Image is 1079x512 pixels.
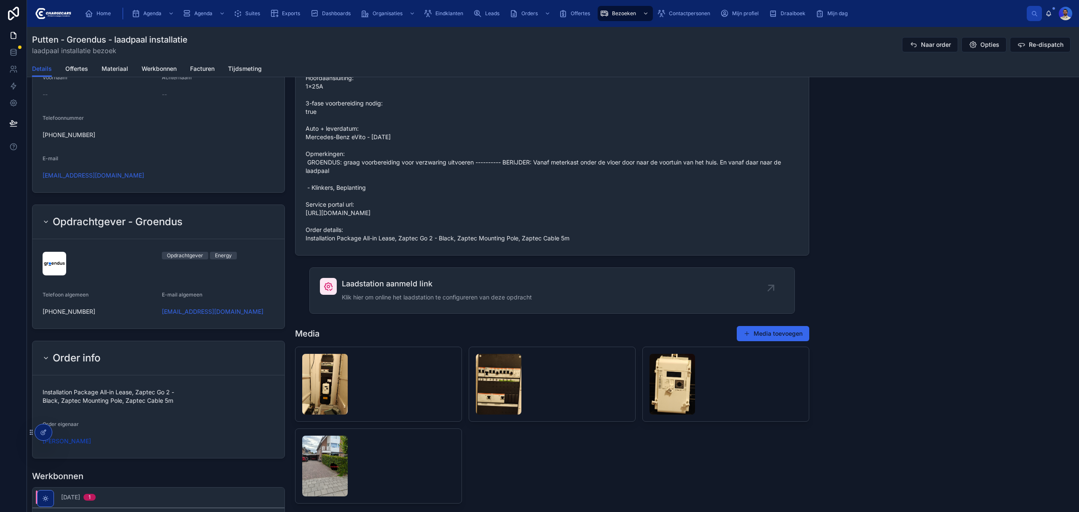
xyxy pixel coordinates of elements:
span: Draaiboek [781,10,805,17]
span: Achternaam [162,74,192,81]
a: Home [82,6,117,21]
span: Organisaties [373,10,403,17]
div: Opdrachtgever [167,252,203,259]
button: Media toevoegen [737,326,809,341]
span: Naar order [921,40,951,49]
button: Re-dispatch [1010,37,1071,52]
a: Organisaties [358,6,419,21]
span: E-mail algemeen [162,291,202,298]
h1: Werkbonnen [32,470,83,482]
span: Tijdsmeting [228,65,262,73]
img: srthsrythsrthrsythsrt.png [43,252,66,275]
a: Offertes [65,61,88,78]
span: [PHONE_NUMBER] [43,307,155,316]
span: Mijn profiel [732,10,759,17]
span: -- [162,90,167,99]
a: Exports [268,6,306,21]
span: Home [97,10,111,17]
a: Facturen [190,61,215,78]
span: Re-dispatch [1029,40,1063,49]
a: Orders [507,6,555,21]
span: Order eigenaar [43,421,79,427]
span: Mijn dag [827,10,848,17]
a: Suites [231,6,266,21]
span: Leads [485,10,499,17]
div: Energy [215,252,232,259]
span: Bezoeken [612,10,636,17]
a: Bezoeken [598,6,653,21]
a: Agenda [180,6,229,21]
a: Mijn profiel [718,6,765,21]
span: Telefoonnummer [43,115,84,121]
a: [EMAIL_ADDRESS][DOMAIN_NAME] [43,171,144,180]
span: Agenda [143,10,161,17]
span: Agenda [194,10,212,17]
span: Offertes [65,65,88,73]
span: Klik hier om online het laadstation te configureren van deze opdracht [342,293,532,302]
button: Opties [961,37,1007,52]
a: Offertes [556,6,596,21]
span: Telefoon algemeen [43,291,89,298]
a: [EMAIL_ADDRESS][DOMAIN_NAME] [162,307,263,316]
img: OVERVIEW_GROUPBOX.jpg [476,354,521,415]
img: CHARGEPOINT_PLACING.jpg [302,436,348,496]
img: OVERVIEW_FUSEBOX.jpg [302,354,348,415]
a: Details [32,61,52,77]
span: [DATE] [61,493,80,501]
h2: Opdrachtgever - Groendus [53,215,183,229]
span: Facturen [190,65,215,73]
a: Materiaal [102,61,128,78]
span: Contactpersonen [669,10,710,17]
span: Eindklanten [435,10,463,17]
a: [PERSON_NAME] [43,437,91,445]
a: Mijn dag [813,6,854,21]
span: Voornaam [43,74,67,81]
span: Exports [282,10,300,17]
span: Suites [245,10,260,17]
img: App logo [34,7,71,20]
a: Dashboards [308,6,357,21]
a: Eindklanten [421,6,469,21]
span: Laadstation aanmeld link [342,278,532,290]
img: SMART_METER.jpg [650,354,695,415]
a: Agenda [129,6,178,21]
span: Materiaal [102,65,128,73]
span: Orders [521,10,538,17]
span: Opties [980,40,999,49]
h1: Media [295,328,319,340]
a: Leads [471,6,505,21]
button: Naar order [902,37,958,52]
span: E-mail [43,155,58,162]
span: Werkbonnen [142,65,177,73]
h1: Putten - Groendus - laadpaal installatie [32,34,188,46]
span: laadpaal installatie bezoek [32,46,188,56]
span: Dashboards [322,10,351,17]
a: Werkbonnen [142,61,177,78]
h2: Order info [53,351,101,365]
a: Tijdsmeting [228,61,262,78]
span: Details [32,65,52,73]
a: Draaiboek [766,6,811,21]
a: Laadstation aanmeld linkKlik hier om online het laadstation te configureren van deze opdracht [310,268,794,313]
div: scrollable content [78,4,1027,23]
span: [PHONE_NUMBER] [43,131,274,139]
a: Contactpersonen [655,6,716,21]
div: 1 [89,494,91,501]
span: Offertes [571,10,590,17]
span: Installation Package All-in Lease, Zaptec Go 2 - Black, Zaptec Mounting Pole, Zaptec Cable 5m [43,388,274,405]
span: -- [43,90,48,99]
